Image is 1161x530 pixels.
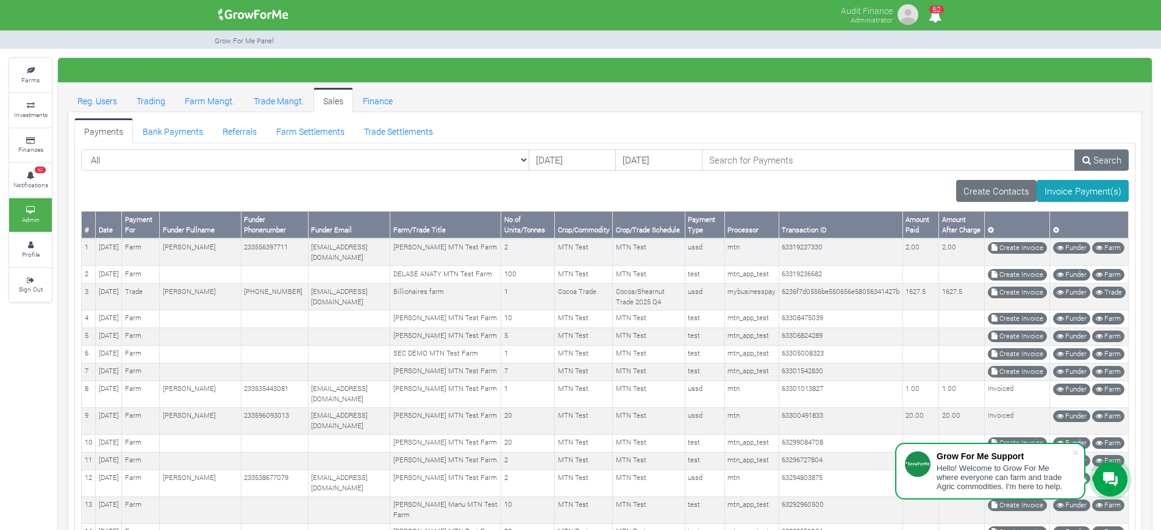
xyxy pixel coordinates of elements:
td: 63301542830 [779,363,902,381]
td: Farm [122,434,160,452]
td: [PERSON_NAME] [160,284,241,310]
a: Farm Mangt. [175,88,244,112]
a: Reg. Users [68,88,127,112]
a: Referrals [213,118,266,143]
a: Farm [1092,384,1124,395]
td: MTN Test [613,407,685,434]
a: Farm [1092,331,1124,342]
td: Trade [122,284,160,310]
td: [EMAIL_ADDRESS][DOMAIN_NAME] [308,381,390,407]
a: Create Invoice [988,313,1047,324]
td: MTN Test [555,381,613,407]
a: Funder [1053,500,1090,511]
td: MTN Test [555,452,613,470]
td: 9 [82,407,96,434]
td: [DATE] [96,452,122,470]
a: Funder [1053,242,1090,254]
a: Sign Out [9,268,52,302]
a: Create Invoice [988,348,1047,360]
td: test [685,266,724,284]
td: MTN Test [613,345,685,363]
small: Administrator [851,15,893,24]
a: Farms [9,59,52,92]
th: Funder Fullname [160,212,241,238]
p: Audit Finance [841,2,893,17]
td: [PERSON_NAME] [160,381,241,407]
td: 1 [501,345,555,363]
img: growforme image [214,2,293,27]
th: Transaction ID [779,212,902,238]
td: 13 [82,496,96,523]
a: Create Invoice [988,437,1047,449]
td: mtn_app_test [724,496,779,523]
th: Payment For [122,212,160,238]
td: MTN Test [613,434,685,452]
td: mtn [724,470,779,496]
td: [PERSON_NAME] MTN Test Farm [390,452,501,470]
td: MTN Test [613,363,685,381]
a: Funder [1053,348,1090,360]
td: Billionaires farm [390,284,501,310]
a: Create Invoice [988,242,1047,254]
a: 62 [923,12,947,23]
td: 2.00 [939,238,985,265]
td: [DATE] [96,310,122,328]
td: [PERSON_NAME] MTN Test Farm [390,470,501,496]
td: 1 [82,238,96,265]
td: 63292960500 [779,496,902,523]
a: Create Contacts [956,180,1037,202]
td: MTN Test [555,266,613,284]
td: MTN Test [555,328,613,345]
input: DD/MM/YYYY [615,149,702,171]
td: 63294803875 [779,470,902,496]
td: mtn_app_test [724,310,779,328]
a: Trade [1092,287,1126,298]
td: 1.00 [902,381,938,407]
td: 2 [501,470,555,496]
a: Farm [1092,500,1124,511]
td: Farm [122,238,160,265]
th: Processor [724,212,779,238]
td: 8 [82,381,96,407]
small: Investments [14,110,48,119]
th: Date [96,212,122,238]
a: Create Invoice [988,500,1047,511]
td: test [685,310,724,328]
td: 10 [501,496,555,523]
td: MTN Test [613,452,685,470]
div: Hello! Welcome to Grow For Me where everyone can farm and trade Agric commodities. I'm here to help. [937,464,1072,491]
td: Invoiced [985,381,1050,407]
td: 1.00 [939,381,985,407]
td: [EMAIL_ADDRESS][DOMAIN_NAME] [308,284,390,310]
th: No of Units/Tonnes [501,212,555,238]
small: Farms [21,76,40,84]
td: MTN Test [613,328,685,345]
td: Farm [122,496,160,523]
td: 20 [501,407,555,434]
td: Farm [122,452,160,470]
td: mtn [724,407,779,434]
td: [EMAIL_ADDRESS][DOMAIN_NAME] [308,470,390,496]
td: [PERSON_NAME] MTN Test Farm [390,238,501,265]
input: DD/MM/YYYY [529,149,616,171]
td: Farm [122,470,160,496]
td: 233538677079 [241,470,308,496]
small: Admin [22,215,40,224]
td: test [685,363,724,381]
td: MTN Test [613,266,685,284]
small: Grow For Me Panel [215,36,274,45]
td: [PERSON_NAME] MTN Test Farm [390,310,501,328]
td: Farm [122,407,160,434]
td: [DATE] [96,284,122,310]
span: 62 [35,167,46,174]
td: ussd [685,238,724,265]
a: Funder [1053,313,1090,324]
a: Trade Settlements [354,118,443,143]
a: Invoice Payment(s) [1037,180,1129,202]
a: Funder [1053,437,1090,449]
td: 2 [501,452,555,470]
th: # [82,212,96,238]
td: 2 [82,266,96,284]
a: Funder [1053,384,1090,395]
td: [DATE] [96,238,122,265]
